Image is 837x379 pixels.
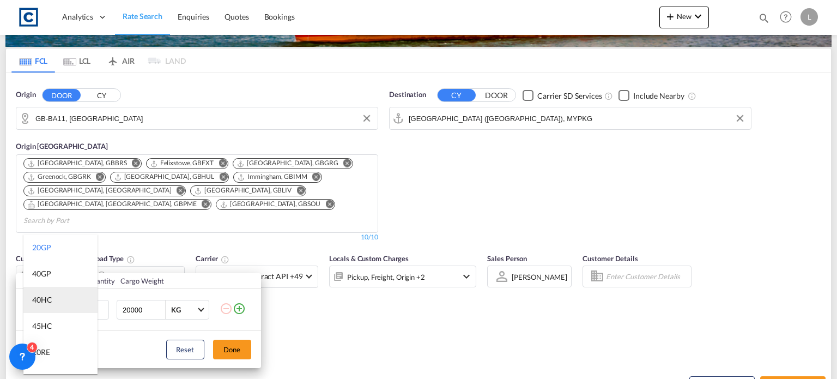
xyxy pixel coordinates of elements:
[32,242,51,253] div: 20GP
[32,294,52,305] div: 40HC
[32,268,51,279] div: 40GP
[32,321,52,332] div: 45HC
[32,347,50,358] div: 20RE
